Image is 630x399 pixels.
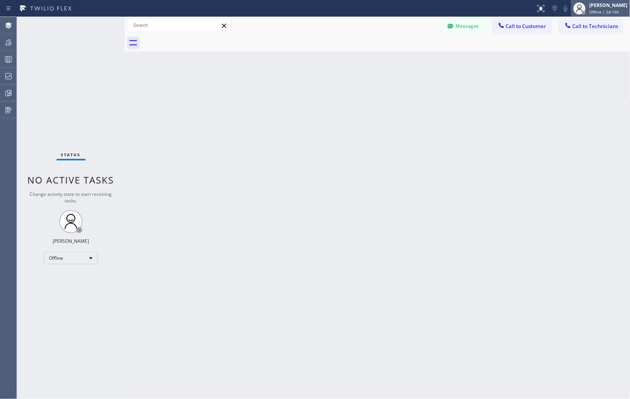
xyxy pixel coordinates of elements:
[573,23,618,30] span: Call to Technicians
[560,3,571,14] button: Mute
[493,19,551,33] button: Call to Customer
[590,2,628,8] div: [PERSON_NAME]
[61,152,81,157] span: Status
[559,19,623,33] button: Call to Technicians
[30,191,112,204] span: Change activity state to start receiving tasks.
[127,19,231,32] input: Search
[53,238,89,244] div: [PERSON_NAME]
[44,252,98,264] div: Offline
[442,19,485,33] button: Messages
[590,9,619,15] span: Offline | 2d 15h
[506,23,546,30] span: Call to Customer
[28,174,114,186] span: No active tasks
